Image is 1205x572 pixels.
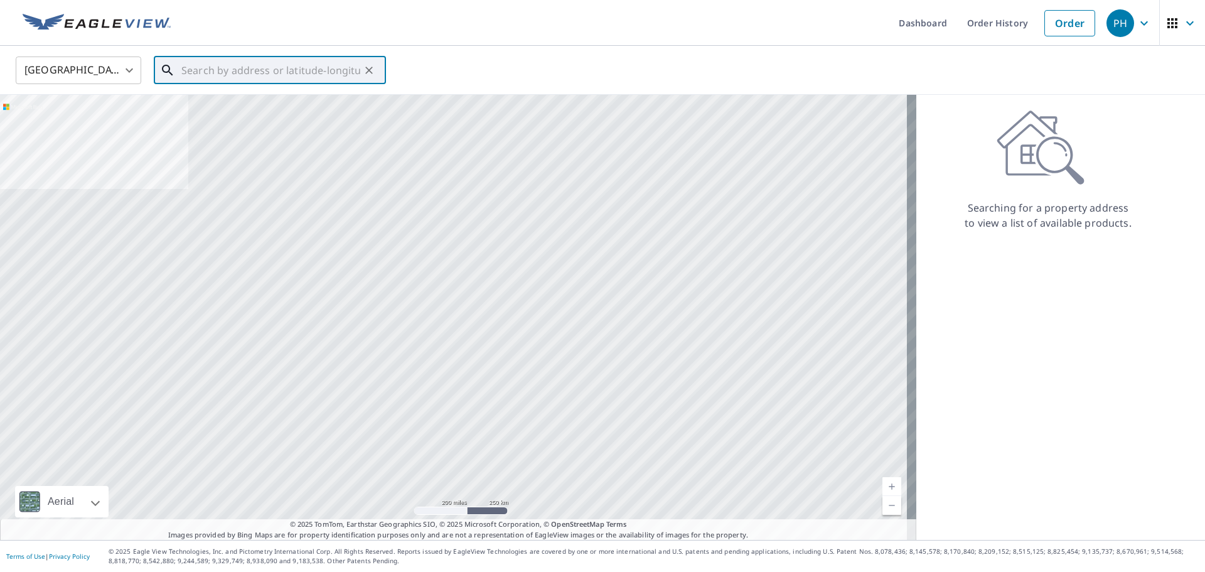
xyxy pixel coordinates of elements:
p: © 2025 Eagle View Technologies, Inc. and Pictometry International Corp. All Rights Reserved. Repo... [109,547,1199,566]
p: | [6,553,90,560]
img: EV Logo [23,14,171,33]
a: Terms [606,519,627,529]
a: Current Level 5, Zoom Out [882,496,901,515]
p: Searching for a property address to view a list of available products. [964,200,1132,230]
div: Aerial [44,486,78,517]
span: © 2025 TomTom, Earthstar Geographics SIO, © 2025 Microsoft Corporation, © [290,519,627,530]
a: OpenStreetMap [551,519,604,529]
input: Search by address or latitude-longitude [181,53,360,88]
a: Terms of Use [6,552,45,561]
a: Privacy Policy [49,552,90,561]
div: [GEOGRAPHIC_DATA] [16,53,141,88]
div: PH [1106,9,1134,37]
a: Current Level 5, Zoom In [882,477,901,496]
button: Clear [360,62,378,79]
div: Aerial [15,486,109,517]
a: Order [1044,10,1095,36]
